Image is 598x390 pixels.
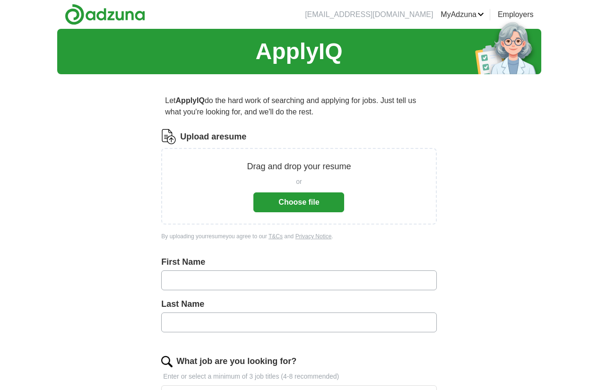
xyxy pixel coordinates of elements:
[176,96,205,104] strong: ApplyIQ
[161,356,173,367] img: search.png
[161,298,436,311] label: Last Name
[161,129,176,144] img: CV Icon
[180,130,246,143] label: Upload a resume
[161,372,436,381] p: Enter or select a minimum of 3 job titles (4-8 recommended)
[161,256,436,269] label: First Name
[296,177,302,187] span: or
[161,232,436,241] div: By uploading your resume you agree to our and .
[295,233,332,240] a: Privacy Notice
[65,4,145,25] img: Adzuna logo
[247,160,351,173] p: Drag and drop your resume
[498,9,534,20] a: Employers
[255,35,342,69] h1: ApplyIQ
[161,91,436,121] p: Let do the hard work of searching and applying for jobs. Just tell us what you're looking for, an...
[253,192,344,212] button: Choose file
[176,355,296,368] label: What job are you looking for?
[305,9,433,20] li: [EMAIL_ADDRESS][DOMAIN_NAME]
[269,233,283,240] a: T&Cs
[441,9,484,20] a: MyAdzuna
